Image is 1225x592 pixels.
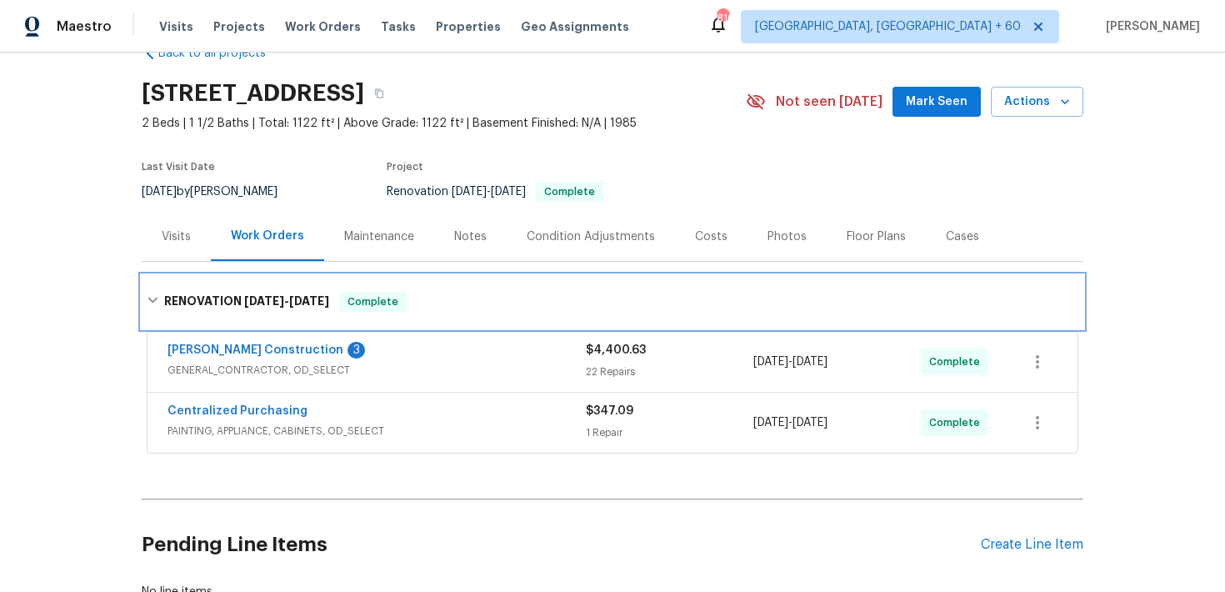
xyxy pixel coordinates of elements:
a: Back to all projects [142,45,302,62]
span: [GEOGRAPHIC_DATA], [GEOGRAPHIC_DATA] + 60 [755,18,1021,35]
div: Maintenance [344,228,414,245]
div: Costs [695,228,727,245]
span: Complete [929,354,987,370]
button: Copy Address [364,78,394,108]
span: Properties [436,18,501,35]
span: Geo Assignments [521,18,629,35]
span: - [753,354,827,370]
span: - [452,186,526,198]
span: Project [387,162,423,172]
div: Work Orders [231,228,304,244]
h6: RENOVATION [164,292,329,312]
div: 1 Repair [586,424,753,441]
div: by [PERSON_NAME] [142,182,297,202]
span: [DATE] [792,356,827,368]
div: Create Line Item [981,537,1083,553]
span: 2 Beds | 1 1/2 Baths | Total: 1122 ft² | Above Grade: 1122 ft² | Basement Finished: N/A | 1985 [142,115,746,132]
div: RENOVATION [DATE]-[DATE]Complete [142,275,1083,329]
span: - [244,295,329,307]
a: Centralized Purchasing [167,405,307,417]
span: Complete [341,293,405,310]
span: Tasks [381,21,416,33]
span: [PERSON_NAME] [1099,18,1200,35]
div: 3 [347,342,365,359]
div: Cases [946,228,979,245]
h2: Pending Line Items [142,506,981,584]
span: Actions [1004,92,1070,113]
span: [DATE] [753,417,788,429]
span: [DATE] [142,186,177,198]
span: Renovation [387,186,603,198]
span: [DATE] [244,295,284,307]
button: Actions [991,87,1083,118]
span: PAINTING, APPLIANCE, CABINETS, OD_SELECT [167,423,586,439]
span: Projects [213,18,265,35]
span: $4,400.63 [586,344,646,356]
div: 22 Repairs [586,364,753,380]
span: Last Visit Date [142,162,215,172]
span: Complete [537,187,602,197]
span: Mark Seen [906,92,967,113]
div: Condition Adjustments [527,228,655,245]
span: [DATE] [792,417,827,429]
button: Mark Seen [892,87,981,118]
span: - [753,414,827,431]
h2: [STREET_ADDRESS] [142,85,364,102]
a: [PERSON_NAME] Construction [167,344,343,356]
span: $347.09 [586,405,633,417]
span: Maestro [57,18,112,35]
div: Visits [162,228,191,245]
span: [DATE] [452,186,487,198]
div: Floor Plans [847,228,906,245]
span: Complete [929,414,987,431]
div: 816 [717,10,728,27]
div: Notes [454,228,487,245]
span: Work Orders [285,18,361,35]
span: [DATE] [753,356,788,368]
span: [DATE] [289,295,329,307]
div: Photos [767,228,807,245]
span: Visits [159,18,193,35]
span: GENERAL_CONTRACTOR, OD_SELECT [167,362,586,379]
span: [DATE] [491,186,526,198]
span: Not seen [DATE] [776,93,882,110]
